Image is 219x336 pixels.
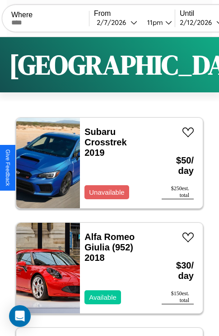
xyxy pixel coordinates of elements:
[11,11,89,19] label: Where
[140,18,175,27] button: 11pm
[84,127,126,158] a: Subaru Crosstrek 2019
[89,186,124,198] p: Unavailable
[94,18,140,27] button: 2/7/2026
[143,18,165,27] div: 11pm
[162,251,194,290] h3: $ 30 / day
[94,10,175,18] label: From
[97,18,130,27] div: 2 / 7 / 2026
[84,232,135,263] a: Alfa Romeo Giulia (952) 2018
[180,18,216,27] div: 2 / 12 / 2026
[5,149,11,186] div: Give Feedback
[162,290,194,304] div: $ 150 est. total
[9,305,31,327] div: Open Intercom Messenger
[162,146,194,185] h3: $ 50 / day
[89,291,116,303] p: Available
[162,185,194,199] div: $ 250 est. total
